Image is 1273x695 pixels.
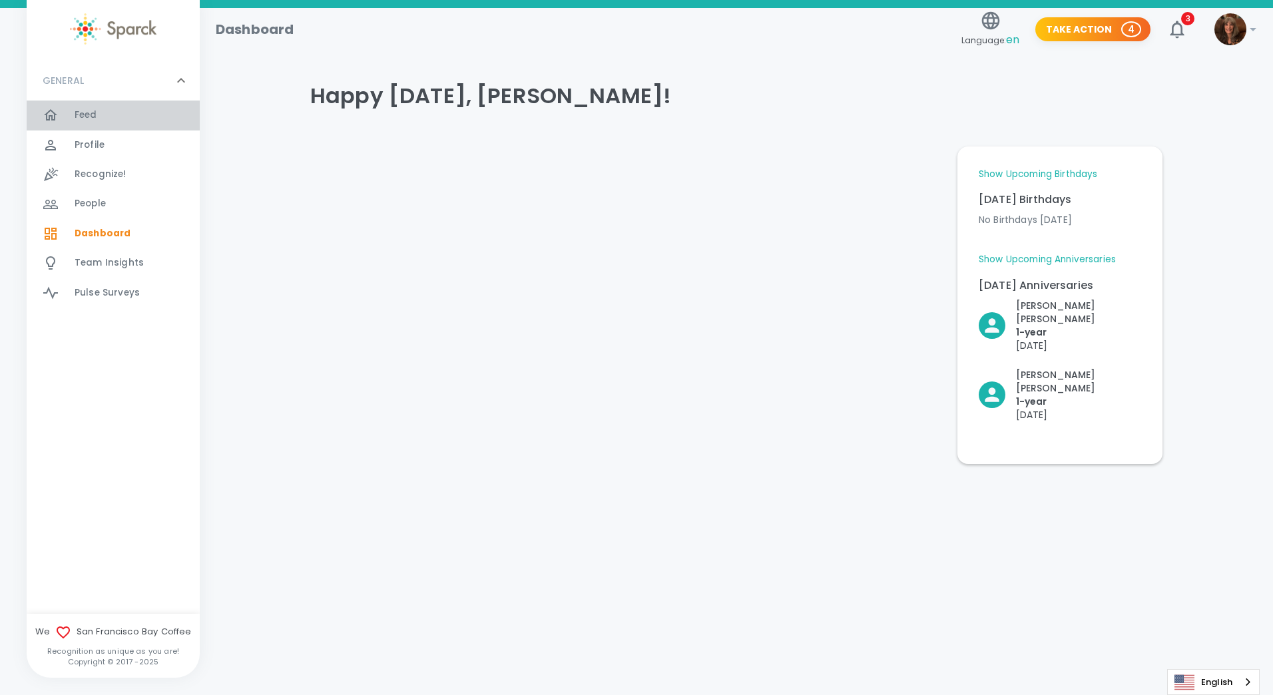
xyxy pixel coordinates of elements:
p: [DATE] Anniversaries [979,278,1141,294]
p: 1- year [1016,395,1141,408]
h4: Happy [DATE], [PERSON_NAME]! [310,83,1162,109]
span: Profile [75,138,105,152]
a: English [1168,670,1259,694]
p: 4 [1128,23,1135,36]
p: [DATE] Birthdays [979,192,1141,208]
div: Language [1167,669,1260,695]
p: [PERSON_NAME] [PERSON_NAME] [1016,299,1141,326]
a: People [27,189,200,218]
span: Language: [961,31,1019,49]
span: People [75,197,106,210]
a: Team Insights [27,248,200,278]
span: Feed [75,109,97,122]
a: Sparck logo [27,13,200,45]
div: GENERAL [27,101,200,313]
a: Profile [27,130,200,160]
button: Click to Recognize! [979,299,1141,352]
a: Recognize! [27,160,200,189]
button: Take Action 4 [1035,17,1150,42]
p: No Birthdays [DATE] [979,213,1141,226]
p: Copyright © 2017 - 2025 [27,656,200,667]
img: Picture of Louann [1214,13,1246,45]
span: Team Insights [75,256,144,270]
a: Dashboard [27,219,200,248]
span: We San Francisco Bay Coffee [27,624,200,640]
span: en [1006,32,1019,47]
span: Recognize! [75,168,127,181]
p: 1- year [1016,326,1141,339]
a: Feed [27,101,200,130]
span: Dashboard [75,227,130,240]
button: Language:en [956,6,1025,53]
p: GENERAL [43,74,84,87]
a: Show Upcoming Birthdays [979,168,1097,181]
div: GENERAL [27,61,200,101]
a: Show Upcoming Anniversaries [979,253,1116,266]
p: Recognition as unique as you are! [27,646,200,656]
div: Click to Recognize! [968,357,1141,421]
h1: Dashboard [216,19,294,40]
button: Click to Recognize! [979,368,1141,421]
span: 3 [1181,12,1194,25]
div: Click to Recognize! [968,288,1141,352]
p: [PERSON_NAME] [PERSON_NAME] [1016,368,1141,395]
p: [DATE] [1016,339,1141,352]
button: 3 [1161,13,1193,45]
p: [DATE] [1016,408,1141,421]
span: Pulse Surveys [75,286,140,300]
img: Sparck logo [70,13,156,45]
aside: Language selected: English [1167,669,1260,695]
a: Pulse Surveys [27,278,200,308]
